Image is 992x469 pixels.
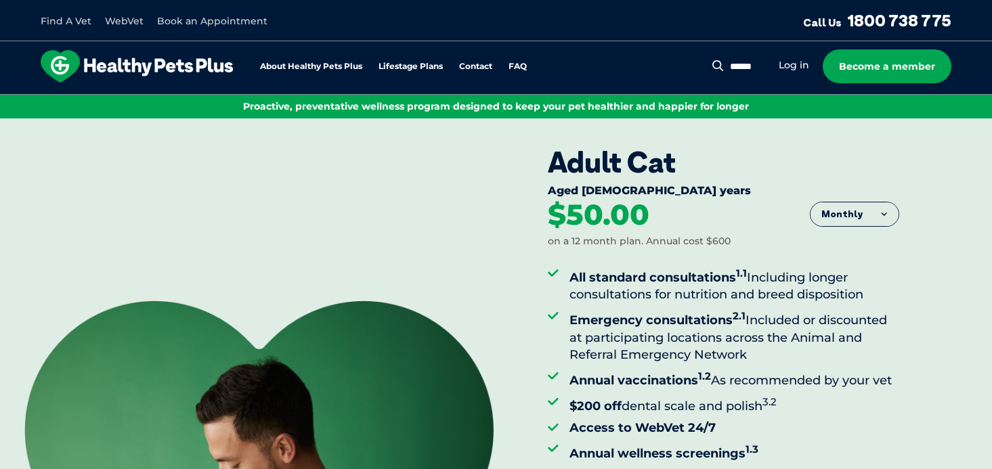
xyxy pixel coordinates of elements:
[733,309,746,322] sup: 2.1
[746,443,758,455] sup: 1.3
[710,59,727,72] button: Search
[41,15,91,27] a: Find A Vet
[105,15,144,27] a: WebVet
[459,62,492,71] a: Contact
[569,265,899,303] li: Including longer consultations for nutrition and breed disposition
[779,59,809,72] a: Log in
[569,307,899,363] li: Included or discounted at participating locations across the Animal and Referral Emergency Network
[260,62,362,71] a: About Healthy Pets Plus
[509,62,527,71] a: FAQ
[569,446,758,461] strong: Annual wellness screenings
[379,62,443,71] a: Lifestage Plans
[811,202,899,227] button: Monthly
[548,200,649,230] div: $50.00
[243,100,749,112] span: Proactive, preventative wellness program designed to keep your pet healthier and happier for longer
[803,16,842,29] span: Call Us
[698,370,711,382] sup: 1.2
[569,393,899,415] li: dental scale and polish
[41,50,233,83] img: hpp-logo
[569,270,747,285] strong: All standard consultations
[548,235,731,248] div: on a 12 month plan. Annual cost $600
[157,15,267,27] a: Book an Appointment
[548,184,899,200] div: Aged [DEMOGRAPHIC_DATA] years
[762,395,777,408] sup: 3.2
[569,420,716,435] strong: Access to WebVet 24/7
[569,399,622,414] strong: $200 off
[823,49,951,83] a: Become a member
[569,367,899,389] li: As recommended by your vet
[736,267,747,280] sup: 1.1
[569,373,711,388] strong: Annual vaccinations
[803,10,951,30] a: Call Us1800 738 775
[569,313,746,328] strong: Emergency consultations
[548,146,899,179] div: Adult Cat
